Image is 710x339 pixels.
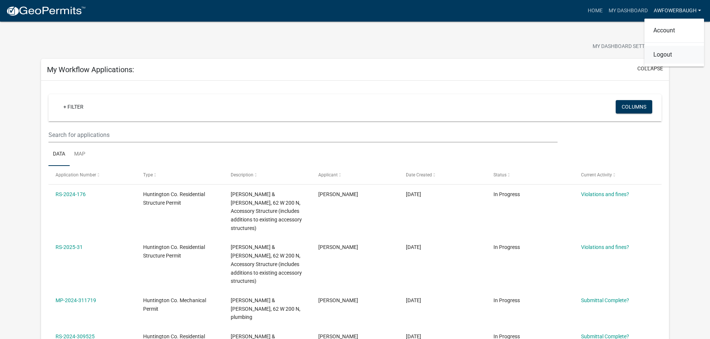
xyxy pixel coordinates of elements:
[644,22,704,39] a: Account
[581,191,629,197] a: Violations and fines?
[311,166,399,184] datatable-header-cell: Applicant
[637,65,663,73] button: collapse
[48,166,136,184] datatable-header-cell: Application Number
[406,172,432,178] span: Date Created
[143,172,153,178] span: Type
[399,166,486,184] datatable-header-cell: Date Created
[231,191,302,231] span: Fowerbaugh, Anthony & Demara, 62 W 200 N, Accessory Structure (includes additions to existing acc...
[47,65,134,74] h5: My Workflow Applications:
[143,191,205,206] span: Huntington Co. Residential Structure Permit
[644,19,704,67] div: AWFowerbaugh
[581,244,629,250] a: Violations and fines?
[56,244,83,250] a: RS-2025-31
[574,166,661,184] datatable-header-cell: Current Activity
[231,172,253,178] span: Description
[224,166,311,184] datatable-header-cell: Description
[606,4,651,18] a: My Dashboard
[57,100,89,113] a: + Filter
[143,244,205,259] span: Huntington Co. Residential Structure Permit
[318,191,358,197] span: Anthony Fowerbaugh
[56,172,96,178] span: Application Number
[585,4,606,18] a: Home
[318,297,358,303] span: Anthony Fowerbaugh
[136,166,224,184] datatable-header-cell: Type
[406,244,421,250] span: 09/28/2024
[493,172,507,178] span: Status
[406,191,421,197] span: 09/28/2024
[644,46,704,64] a: Logout
[70,143,90,166] a: Map
[406,297,421,303] span: 09/16/2024
[56,191,86,197] a: RS-2024-176
[616,100,652,113] button: Columns
[493,297,520,303] span: In Progress
[651,4,704,18] a: AWFowerbaugh
[593,42,657,51] span: My Dashboard Settings
[143,297,206,312] span: Huntington Co. Mechanical Permit
[581,172,612,178] span: Current Activity
[493,244,520,250] span: In Progress
[587,39,673,54] button: My Dashboard Settingssettings
[56,297,96,303] a: MP-2024-311719
[318,244,358,250] span: Anthony Fowerbaugh
[231,244,302,284] span: Fowerbaugh, Anthony & Demara, 62 W 200 N, Accessory Structure (includes additions to existing acc...
[231,297,300,320] span: Fowerbaugh, Anthony & Demara, 62 W 200 N, plumbing
[486,166,574,184] datatable-header-cell: Status
[48,127,557,143] input: Search for applications
[493,191,520,197] span: In Progress
[48,143,70,166] a: Data
[318,172,338,178] span: Applicant
[581,297,629,303] a: Submittal Complete?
